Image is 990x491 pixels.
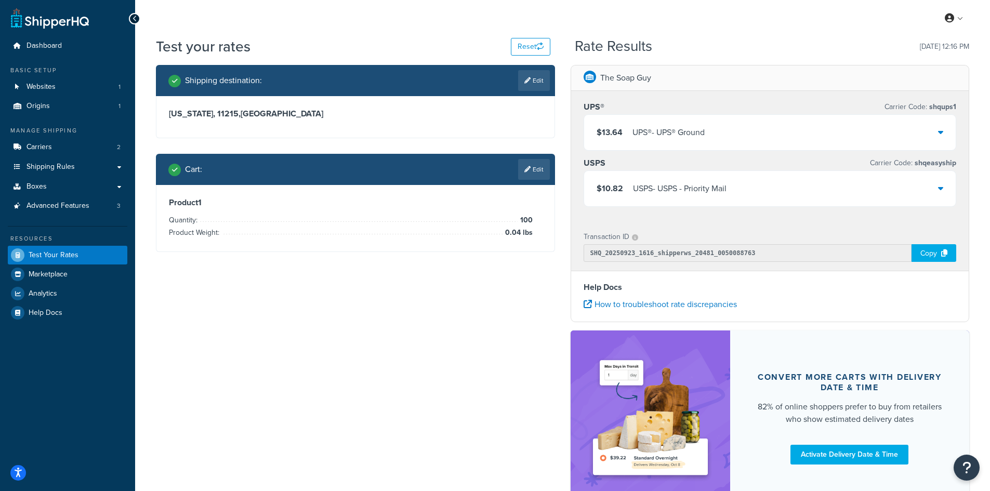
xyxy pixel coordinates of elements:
span: $13.64 [597,126,623,138]
a: Shipping Rules [8,157,127,177]
h3: USPS [584,158,605,168]
a: How to troubleshoot rate discrepancies [584,298,737,310]
span: Websites [27,83,56,91]
li: Origins [8,97,127,116]
a: Help Docs [8,303,127,322]
span: 1 [118,102,121,111]
img: feature-image-ddt-36eae7f7280da8017bfb280eaccd9c446f90b1fe08728e4019434db127062ab4.png [586,346,715,490]
button: Reset [511,38,550,56]
div: 82% of online shoppers prefer to buy from retailers who show estimated delivery dates [755,401,945,426]
a: Edit [518,159,550,180]
span: Test Your Rates [29,251,78,260]
span: Origins [27,102,50,111]
a: Activate Delivery Date & Time [790,445,908,465]
span: shqeasyship [913,157,956,168]
h2: Cart : [185,165,202,174]
h4: Help Docs [584,281,957,294]
p: Transaction ID [584,230,629,244]
a: Boxes [8,177,127,196]
span: Dashboard [27,42,62,50]
a: Websites1 [8,77,127,97]
a: Edit [518,70,550,91]
div: UPS® - UPS® Ground [632,125,705,140]
h2: Rate Results [575,38,652,55]
a: Carriers2 [8,138,127,157]
p: [DATE] 12:16 PM [920,39,969,54]
li: Advanced Features [8,196,127,216]
span: 0.04 lbs [503,227,533,239]
h3: Product 1 [169,197,542,208]
span: shqups1 [927,101,956,112]
h1: Test your rates [156,36,250,57]
span: Help Docs [29,309,62,317]
span: 3 [117,202,121,210]
p: Carrier Code: [885,100,956,114]
div: Convert more carts with delivery date & time [755,372,945,393]
span: Boxes [27,182,47,191]
li: Websites [8,77,127,97]
span: Quantity: [169,215,200,225]
a: Marketplace [8,265,127,284]
span: 1 [118,83,121,91]
a: Dashboard [8,36,127,56]
span: 2 [117,143,121,152]
div: Copy [912,244,956,262]
span: Shipping Rules [27,163,75,171]
li: Carriers [8,138,127,157]
span: Advanced Features [27,202,89,210]
span: Analytics [29,289,57,298]
span: Marketplace [29,270,68,279]
span: Product Weight: [169,227,222,238]
span: $10.82 [597,182,623,194]
a: Analytics [8,284,127,303]
a: Advanced Features3 [8,196,127,216]
span: 100 [518,214,533,227]
h3: [US_STATE], 11215 , [GEOGRAPHIC_DATA] [169,109,542,119]
a: Origins1 [8,97,127,116]
button: Open Resource Center [954,455,980,481]
div: Manage Shipping [8,126,127,135]
div: USPS - USPS - Priority Mail [633,181,727,196]
h2: Shipping destination : [185,76,262,85]
a: Test Your Rates [8,246,127,264]
p: The Soap Guy [600,71,651,85]
p: Carrier Code: [870,156,956,170]
div: Resources [8,234,127,243]
div: Basic Setup [8,66,127,75]
span: Carriers [27,143,52,152]
h3: UPS® [584,102,604,112]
